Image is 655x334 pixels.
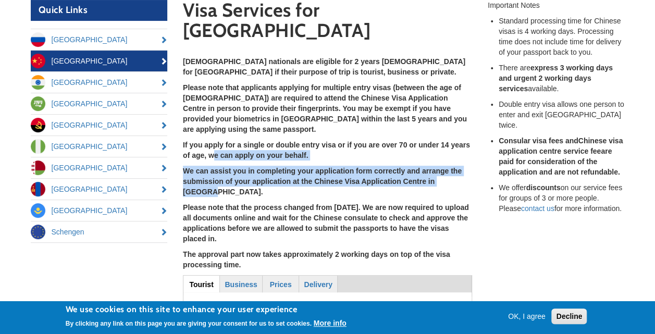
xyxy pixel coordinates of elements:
strong: Business [225,280,257,289]
strong: express 3 working days and urgent 2 working days services [499,64,613,93]
strong: If you apply for a single or double entry visa or if you are over 70 or under 14 years of age, we... [183,141,470,159]
a: Schengen [31,221,168,242]
li: Standard processing time for Chinese visas is 4 working days. Processing time does not include ti... [499,16,625,57]
strong: are paid for consideration of the application and are not refundable. [499,147,620,176]
a: Business [220,276,262,292]
a: [GEOGRAPHIC_DATA] [31,136,168,157]
strong: Please note that the process changed from [DATE]. We are now required to upload all documents onl... [183,203,469,243]
li: We offer on our service fees for groups of 3 or more people. Please for more information. [499,182,625,214]
li: Double entry visa allows one person to enter and exit [GEOGRAPHIC_DATA] twice. [499,99,625,130]
strong: Consular visa fees and [499,137,578,145]
button: More info [314,318,347,328]
a: contact us [521,204,554,213]
strong: Prices [270,280,292,289]
strong: [DEMOGRAPHIC_DATA] nationals are eligible for 2 years [DEMOGRAPHIC_DATA] for [GEOGRAPHIC_DATA] if... [183,57,465,76]
p: By clicking any link on this page you are giving your consent for us to set cookies. [66,320,312,327]
a: [GEOGRAPHIC_DATA] [31,200,168,221]
h2: We use cookies on this site to enhance your user experience [66,304,347,315]
strong: Tourist [189,280,213,289]
strong: Delivery [304,280,332,289]
li: There are available. [499,63,625,94]
strong: Please note that applicants applying for multiple entry visas (between the age of [DEMOGRAPHIC_DA... [183,83,467,133]
a: Prices [263,276,298,292]
a: [GEOGRAPHIC_DATA] [31,29,168,50]
strong: discounts [526,183,560,192]
strong: The approval part now takes approximately 2 working days on top of the visa processing time. [183,250,450,269]
a: [GEOGRAPHIC_DATA] [31,72,168,93]
a: [GEOGRAPHIC_DATA] [31,115,168,135]
a: [GEOGRAPHIC_DATA] [31,157,168,178]
a: Delivery [300,276,337,292]
strong: We can assist you in completing your application form correctly and arrange the submission of you... [183,167,462,196]
a: [GEOGRAPHIC_DATA] [31,51,168,71]
a: [GEOGRAPHIC_DATA] [31,179,168,200]
strong: Chinese visa application centre service fee [499,137,623,155]
button: OK, I agree [504,311,550,321]
a: [GEOGRAPHIC_DATA] [31,93,168,114]
button: Decline [551,308,587,324]
a: Tourist [183,276,219,292]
